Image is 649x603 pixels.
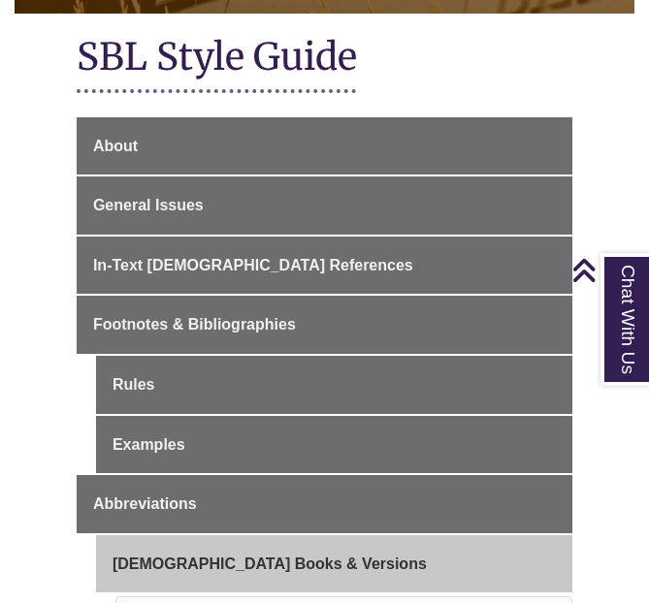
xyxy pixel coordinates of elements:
[96,416,572,474] a: Examples
[77,117,572,175] a: About
[93,257,413,273] span: In-Text [DEMOGRAPHIC_DATA] References
[77,475,572,533] a: Abbreviations
[93,138,138,154] span: About
[77,296,572,354] a: Footnotes & Bibliographies
[93,495,197,512] span: Abbreviations
[96,356,572,414] a: Rules
[93,197,204,213] span: General Issues
[96,535,572,593] a: [DEMOGRAPHIC_DATA] Books & Versions
[77,176,572,235] a: General Issues
[93,316,296,333] span: Footnotes & Bibliographies
[77,33,572,84] h1: SBL Style Guide
[77,237,572,295] a: In-Text [DEMOGRAPHIC_DATA] References
[571,257,644,283] a: Back to Top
